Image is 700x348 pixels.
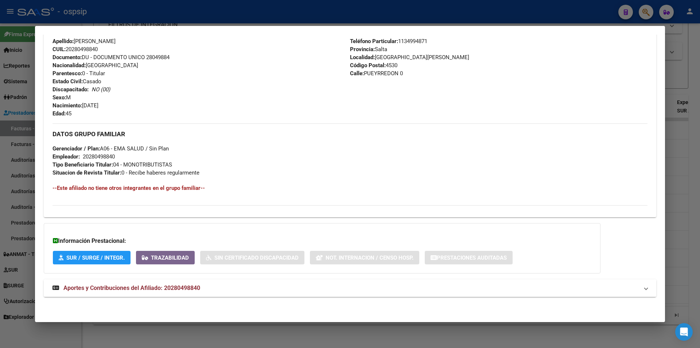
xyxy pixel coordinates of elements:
span: 4530 [350,62,397,69]
strong: Calle: [350,70,364,77]
div: Open Intercom Messenger [675,323,693,341]
strong: CUIL: [52,46,66,53]
span: M [52,94,71,101]
span: Sin Certificado Discapacidad [214,255,299,261]
strong: Apellido: [52,38,74,45]
span: PUEYRREDON 0 [350,70,403,77]
strong: Parentesco: [52,70,82,77]
span: Trazabilidad [151,255,189,261]
h4: --Este afiliado no tiene otros integrantes en el grupo familiar-- [52,184,647,192]
span: [GEOGRAPHIC_DATA] [52,62,138,69]
div: 20280498840 [83,153,115,161]
strong: Nacionalidad: [52,62,86,69]
strong: Situacion de Revista Titular: [52,169,121,176]
span: Prestaciones Auditadas [437,255,507,261]
span: [DATE] [52,102,98,109]
strong: Sexo: [52,94,66,101]
button: Not. Internacion / Censo Hosp. [310,251,419,264]
i: NO (00) [92,86,110,93]
strong: Teléfono Particular: [350,38,398,45]
strong: Documento: [52,54,82,61]
span: 0 - Recibe haberes regularmente [52,169,199,176]
span: [PERSON_NAME] [52,38,116,45]
button: Sin Certificado Discapacidad [200,251,304,264]
strong: Estado Civil: [52,78,83,85]
strong: Empleador: [52,153,80,160]
h3: DATOS GRUPO FAMILIAR [52,130,647,138]
button: SUR / SURGE / INTEGR. [53,251,131,264]
span: Not. Internacion / Censo Hosp. [326,255,413,261]
span: 20280498840 [52,46,98,53]
span: 1134994871 [350,38,427,45]
h3: Información Prestacional: [53,237,591,245]
strong: Localidad: [350,54,375,61]
strong: Gerenciador / Plan: [52,145,100,152]
strong: Discapacitado: [52,86,89,93]
span: SUR / SURGE / INTEGR. [66,255,125,261]
strong: Nacimiento: [52,102,82,109]
span: Salta [350,46,387,53]
strong: Tipo Beneficiario Titular: [52,161,113,168]
span: 04 - MONOTRIBUTISTAS [52,161,172,168]
button: Trazabilidad [136,251,195,264]
span: 45 [52,110,71,117]
mat-expansion-panel-header: Aportes y Contribuciones del Afiliado: 20280498840 [44,279,656,297]
span: A06 - EMA SALUD / Sin Plan [52,145,169,152]
strong: Provincia: [350,46,375,53]
button: Prestaciones Auditadas [425,251,513,264]
span: 0 - Titular [52,70,105,77]
strong: Edad: [52,110,66,117]
span: DU - DOCUMENTO UNICO 28049884 [52,54,170,61]
span: Aportes y Contribuciones del Afiliado: 20280498840 [63,284,200,291]
span: [GEOGRAPHIC_DATA][PERSON_NAME] [350,54,469,61]
strong: Código Postal: [350,62,386,69]
span: Casado [52,78,101,85]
